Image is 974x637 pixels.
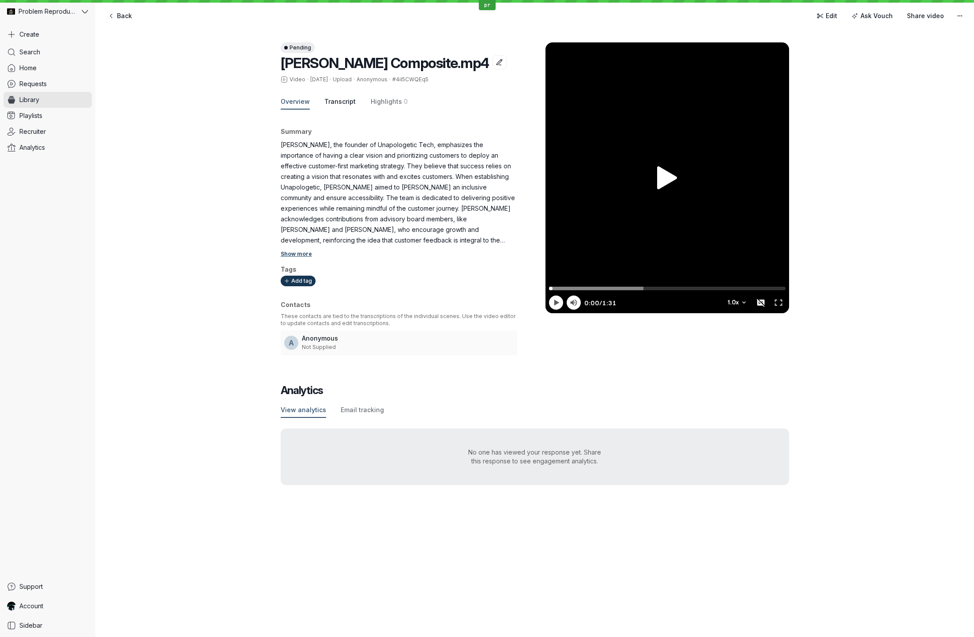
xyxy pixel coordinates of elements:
[4,140,92,155] a: Analytics
[7,8,15,15] img: Problem Reproductions avatar
[19,95,39,104] span: Library
[19,582,43,591] span: Support
[387,76,392,83] span: ·
[4,60,92,76] a: Home
[4,4,80,19] div: Problem Reproductions
[19,64,37,72] span: Home
[19,48,40,57] span: Search
[846,9,898,23] button: Ask Vouch
[305,76,310,83] span: ·
[371,97,402,106] span: Highlights
[281,313,517,327] p: These contacts are tied to the transcriptions of the individual scenes. Use the video editor to u...
[341,406,384,414] span: Email tracking
[281,406,326,414] span: View analytics
[290,76,305,83] span: Video
[404,97,408,106] span: 0
[811,9,842,23] a: Edit
[4,598,92,614] a: Shez Katrak avatarAccount
[281,128,312,135] span: Summary
[352,76,357,83] span: ·
[281,383,789,398] h2: Analytics
[324,97,356,106] span: Transcript
[281,276,316,286] button: Add tag
[392,76,429,83] span: #4iI5CWQEq5
[953,9,967,23] button: More actions
[281,140,517,246] p: [PERSON_NAME], the founder of Unapologetic Tech, emphasizes the importance of having a clear visi...
[289,338,294,347] span: A
[281,250,312,257] a: Show more
[281,42,315,53] button: Pending
[19,111,42,120] span: Playlists
[281,265,297,273] span: Tags
[302,334,514,343] h3: Anonymous
[493,55,507,69] button: Edit title
[4,618,92,633] a: Sidebar
[19,621,42,630] span: Sidebar
[4,124,92,140] a: Recruiter
[4,4,92,19] button: Problem Reproductions avatarProblem Reproductions
[4,76,92,92] a: Requests
[4,108,92,124] a: Playlists
[826,11,837,20] span: Edit
[19,80,47,88] span: Requests
[7,602,16,610] img: Shez Katrak avatar
[19,143,45,152] span: Analytics
[902,9,949,23] button: Share video
[4,92,92,108] a: Library
[4,44,92,60] a: Search
[357,76,387,83] span: Anonymous
[328,76,333,83] span: ·
[281,301,311,308] span: Contacts
[302,344,336,350] span: Not Supplied
[102,9,137,23] a: Back
[310,76,328,83] span: [DATE]
[19,127,46,136] span: Recruiter
[907,11,944,20] span: Share video
[19,602,43,610] span: Account
[281,97,310,106] span: Overview
[333,76,352,83] span: Upload
[4,27,92,42] button: Create
[19,30,39,39] span: Create
[4,579,92,595] a: Support
[281,54,489,72] span: [PERSON_NAME] Composite.mp4
[19,7,75,16] span: Problem Reproductions
[861,11,893,20] span: Ask Vouch
[440,448,630,466] div: No one has viewed your response yet. Share this response to see engagement analytics.
[117,11,132,20] span: Back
